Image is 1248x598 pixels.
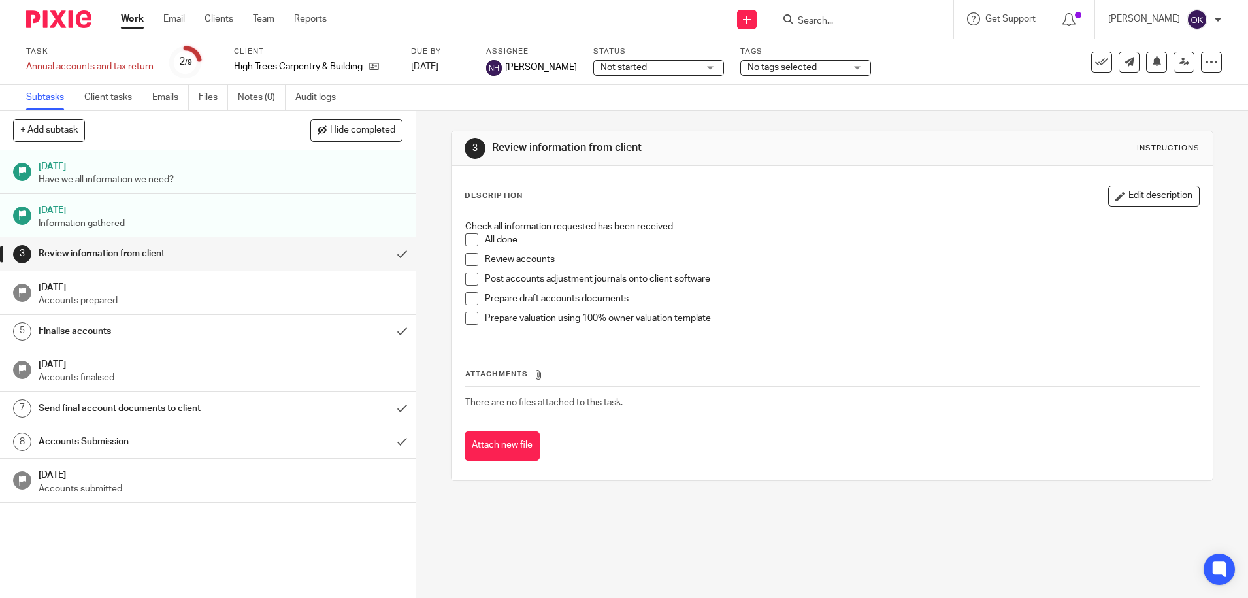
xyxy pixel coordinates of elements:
p: [PERSON_NAME] [1108,12,1180,25]
a: Client tasks [84,85,142,110]
span: Get Support [985,14,1036,24]
p: Check all information requested has been received [465,220,1199,233]
h1: Finalise accounts [39,322,263,341]
button: Edit description [1108,186,1200,207]
h1: Send final account documents to client [39,399,263,418]
span: [PERSON_NAME] [505,61,577,74]
button: Attach new file [465,431,540,461]
input: Search [796,16,914,27]
div: Instructions [1137,143,1200,154]
a: Files [199,85,228,110]
a: Reports [294,12,327,25]
button: Hide completed [310,119,402,141]
h1: Accounts Submission [39,432,263,452]
div: 2 [179,54,192,69]
span: Hide completed [330,125,395,136]
span: Attachments [465,371,528,378]
p: Description [465,191,523,201]
p: Accounts submitted [39,482,402,495]
p: Review accounts [485,253,1199,266]
p: Information gathered [39,217,402,230]
img: svg%3E [486,60,502,76]
a: Notes (0) [238,85,286,110]
h1: [DATE] [39,278,402,294]
p: Prepare valuation using 100% owner valuation template [485,312,1199,325]
span: [DATE] [411,62,438,71]
label: Task [26,46,154,57]
small: /9 [185,59,192,66]
p: High Trees Carpentry & Building Ltd [234,60,363,73]
label: Client [234,46,395,57]
label: Due by [411,46,470,57]
a: Team [253,12,274,25]
p: Accounts finalised [39,371,402,384]
img: Pixie [26,10,91,28]
a: Audit logs [295,85,346,110]
h1: [DATE] [39,157,402,173]
label: Assignee [486,46,577,57]
span: No tags selected [747,63,817,72]
span: Not started [600,63,647,72]
img: svg%3E [1187,9,1207,30]
div: 7 [13,399,31,418]
h1: [DATE] [39,355,402,371]
a: Work [121,12,144,25]
div: 8 [13,433,31,451]
a: Subtasks [26,85,74,110]
h1: [DATE] [39,465,402,482]
div: Annual accounts and tax return [26,60,154,73]
label: Status [593,46,724,57]
label: Tags [740,46,871,57]
p: Prepare draft accounts documents [485,292,1199,305]
p: Have we all information we need? [39,173,402,186]
p: Post accounts adjustment journals onto client software [485,273,1199,286]
div: 5 [13,322,31,341]
a: Clients [205,12,233,25]
h1: Review information from client [492,141,860,155]
div: 3 [465,138,485,159]
p: All done [485,233,1199,246]
h1: Review information from client [39,244,263,263]
h1: [DATE] [39,201,402,217]
span: There are no files attached to this task. [465,398,623,407]
div: 3 [13,245,31,263]
a: Email [163,12,185,25]
p: Accounts prepared [39,294,402,307]
a: Emails [152,85,189,110]
button: + Add subtask [13,119,85,141]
